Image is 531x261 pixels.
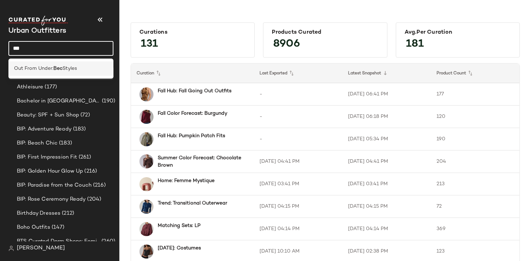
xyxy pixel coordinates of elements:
[342,218,431,240] td: [DATE] 04:14 PM
[342,106,431,128] td: [DATE] 06:18 PM
[342,150,431,173] td: [DATE] 04:41 PM
[53,65,63,72] b: Bec
[139,110,153,124] img: 94325602_061_b
[58,139,72,147] span: (183)
[17,181,92,189] span: BIP: Paradise from the Couch
[8,27,66,35] span: Current Company Name
[254,63,342,83] th: Last Exported
[77,153,91,161] span: (261)
[431,63,519,83] th: Product Count
[431,83,519,106] td: 177
[158,87,231,95] b: Fall Hub: Fall Going Out Outfits
[17,97,100,105] span: Bachelor in [GEOGRAPHIC_DATA]: LP
[72,125,86,133] span: (183)
[50,223,65,232] span: (147)
[342,63,431,83] th: Latest Snapshot
[431,195,519,218] td: 72
[63,65,77,72] span: Styles
[272,29,378,36] div: Products Curated
[139,29,246,36] div: Curations
[8,246,14,251] img: svg%3e
[17,111,79,119] span: Beauty: SPF + Sun Shop
[139,177,153,191] img: 101675346_066_b
[254,106,342,128] td: -
[254,173,342,195] td: [DATE] 03:41 PM
[139,222,153,236] img: 94373735_061_b
[8,16,68,26] img: cfy_white_logo.C9jOOHJF.svg
[342,195,431,218] td: [DATE] 04:15 PM
[342,83,431,106] td: [DATE] 06:41 PM
[17,139,58,147] span: BIP: Beach Chic
[342,173,431,195] td: [DATE] 03:41 PM
[158,132,225,140] b: Fall Hub: Pumpkin Patch Fits
[17,83,43,91] span: Athleisure
[158,245,201,252] b: [DATE]: Costumes
[431,150,519,173] td: 204
[100,97,115,105] span: (190)
[139,200,153,214] img: 102142569_040_b
[405,29,511,36] div: Avg.per Curation
[158,154,241,169] b: Summer Color Forecast: Chocolate Brown
[14,65,53,72] span: Out From Under:
[86,195,101,203] span: (204)
[254,195,342,218] td: [DATE] 04:15 PM
[17,244,65,253] span: [PERSON_NAME]
[17,237,100,246] span: BTS Curated Dorm Shops: Feminine
[17,223,50,232] span: Boho Outfits
[158,200,227,207] b: Trend: Transitional Outerwear
[431,173,519,195] td: 213
[431,128,519,150] td: 190
[139,132,153,146] img: 98716202_037_b
[254,150,342,173] td: [DATE] 04:41 PM
[158,110,227,117] b: Fall Color Forecast: Burgundy
[60,209,74,217] span: (212)
[131,63,254,83] th: Curation
[92,181,106,189] span: (216)
[43,83,57,91] span: (177)
[431,106,519,128] td: 120
[17,153,77,161] span: BIP: First Impression Fit
[17,195,86,203] span: BIP: Rose Ceremony Ready
[100,237,115,246] span: (260)
[158,222,201,229] b: Matching Sets: LP
[431,218,519,240] td: 369
[254,128,342,150] td: -
[266,32,307,57] span: 8906
[17,209,60,217] span: Birthday Dresses
[139,154,153,168] img: 102270691_020_b
[134,32,165,57] span: 131
[342,128,431,150] td: [DATE] 05:34 PM
[158,177,215,185] b: Home: Femme Mystique
[79,111,90,119] span: (72)
[139,245,153,259] img: 57537995_003_b
[254,218,342,240] td: [DATE] 04:14 PM
[254,83,342,106] td: -
[139,87,153,101] img: 93824498_029_b
[399,32,431,57] span: 181
[17,125,72,133] span: BIP: Adventure Ready
[17,167,83,175] span: BIP: Golden Hour Glow Up
[83,167,97,175] span: (216)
